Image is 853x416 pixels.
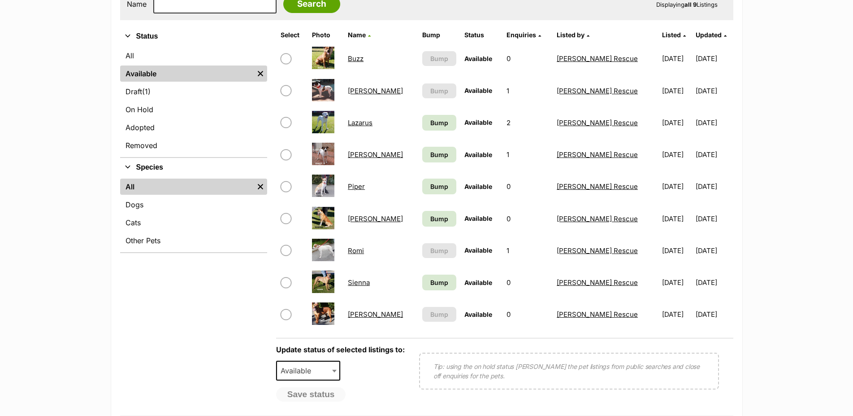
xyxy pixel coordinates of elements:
a: Buzz [348,54,364,63]
a: Updated [696,31,727,39]
td: [DATE] [658,235,695,266]
span: Available [464,118,492,126]
th: Photo [308,28,343,42]
button: Bump [422,51,456,66]
td: 0 [503,299,552,330]
td: [DATE] [658,299,695,330]
a: [PERSON_NAME] Rescue [557,215,638,223]
a: On Hold [120,101,267,118]
th: Select [277,28,307,42]
span: Listed by [557,31,585,39]
button: Species [120,162,267,173]
td: [DATE] [658,139,695,170]
a: [PERSON_NAME] Rescue [557,54,638,63]
span: Available [464,87,492,94]
span: Name [348,31,366,39]
a: Adopted [120,119,267,136]
th: Bump [419,28,460,42]
td: [DATE] [696,203,732,234]
a: Bump [422,147,456,162]
a: Sienna [348,278,370,287]
div: Status [120,46,267,157]
a: Piper [348,182,365,191]
a: [PERSON_NAME] Rescue [557,87,638,95]
span: Updated [696,31,722,39]
label: Update status of selected listings to: [276,345,405,354]
td: 1 [503,139,552,170]
a: [PERSON_NAME] [348,87,403,95]
a: Name [348,31,371,39]
span: Bump [430,278,448,287]
div: Species [120,177,267,252]
button: Bump [422,243,456,258]
span: Available [464,151,492,158]
span: Available [464,183,492,190]
span: Available [464,311,492,318]
a: [PERSON_NAME] [348,215,403,223]
span: Displaying Listings [656,1,718,8]
span: Bump [430,310,448,319]
a: Dogs [120,197,267,213]
td: 2 [503,107,552,138]
a: Cats [120,215,267,231]
td: [DATE] [696,299,732,330]
span: Available [464,55,492,62]
a: Draft [120,83,267,100]
button: Bump [422,83,456,98]
td: 1 [503,75,552,106]
span: Available [464,279,492,286]
a: Bump [422,211,456,227]
a: [PERSON_NAME] Rescue [557,278,638,287]
a: Other Pets [120,232,267,249]
td: [DATE] [658,267,695,298]
td: [DATE] [696,107,732,138]
span: Available [464,246,492,254]
td: [DATE] [696,139,732,170]
span: Available [277,364,320,377]
span: Bump [430,214,448,223]
a: [PERSON_NAME] Rescue [557,118,638,127]
a: Enquiries [507,31,541,39]
button: Status [120,31,267,42]
a: Romi [348,246,364,255]
a: Bump [422,115,456,131]
p: Tip: using the on hold status [PERSON_NAME] the pet listings from public searches and close off e... [433,362,705,381]
td: 0 [503,43,552,74]
span: Available [276,361,341,381]
th: Status [461,28,502,42]
a: Removed [120,137,267,153]
td: 0 [503,171,552,202]
span: Bump [430,246,448,255]
a: Bump [422,179,456,194]
td: [DATE] [696,267,732,298]
a: Lazarus [348,118,372,127]
button: Save status [276,387,346,402]
a: Remove filter [254,179,267,195]
td: [DATE] [696,43,732,74]
span: Bump [430,118,448,127]
td: [DATE] [696,171,732,202]
span: Available [464,215,492,222]
a: [PERSON_NAME] [348,310,403,319]
span: Bump [430,86,448,96]
strong: all 9 [684,1,697,8]
td: 1 [503,235,552,266]
td: 0 [503,267,552,298]
a: All [120,48,267,64]
span: Bump [430,54,448,63]
a: [PERSON_NAME] Rescue [557,246,638,255]
a: Remove filter [254,66,267,82]
td: [DATE] [696,235,732,266]
td: [DATE] [658,171,695,202]
a: Available [120,66,254,82]
span: Listed [662,31,681,39]
td: [DATE] [658,75,695,106]
button: Bump [422,307,456,322]
td: [DATE] [658,203,695,234]
a: [PERSON_NAME] Rescue [557,182,638,191]
a: Bump [422,275,456,290]
a: [PERSON_NAME] Rescue [557,310,638,319]
td: [DATE] [658,43,695,74]
td: 0 [503,203,552,234]
a: Listed [662,31,686,39]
